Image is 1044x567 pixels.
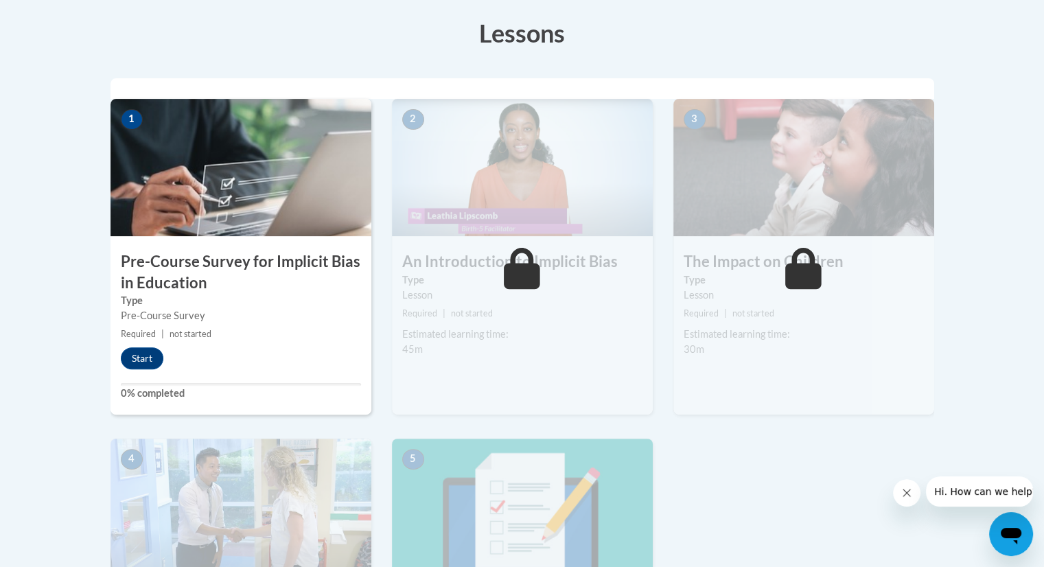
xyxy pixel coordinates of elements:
[402,288,642,303] div: Lesson
[111,16,934,50] h3: Lessons
[673,99,934,236] img: Course Image
[402,449,424,470] span: 5
[684,288,924,303] div: Lesson
[121,109,143,130] span: 1
[684,273,924,288] label: Type
[170,329,211,339] span: not started
[673,251,934,273] h3: The Impact on Children
[121,329,156,339] span: Required
[8,10,111,21] span: Hi. How can we help?
[111,251,371,294] h3: Pre-Course Survey for Implicit Bias in Education
[402,109,424,130] span: 2
[392,251,653,273] h3: An Introduction to Implicit Bias
[402,343,423,355] span: 45m
[121,449,143,470] span: 4
[121,308,361,323] div: Pre-Course Survey
[443,308,445,319] span: |
[121,386,361,401] label: 0% completed
[684,308,719,319] span: Required
[402,327,642,342] div: Estimated learning time:
[989,512,1033,556] iframe: Button to launch messaging window
[402,273,642,288] label: Type
[893,479,920,507] iframe: Close message
[724,308,727,319] span: |
[451,308,493,319] span: not started
[121,347,163,369] button: Start
[392,99,653,236] img: Course Image
[121,293,361,308] label: Type
[111,99,371,236] img: Course Image
[684,327,924,342] div: Estimated learning time:
[926,476,1033,507] iframe: Message from company
[732,308,774,319] span: not started
[684,343,704,355] span: 30m
[161,329,164,339] span: |
[684,109,706,130] span: 3
[402,308,437,319] span: Required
